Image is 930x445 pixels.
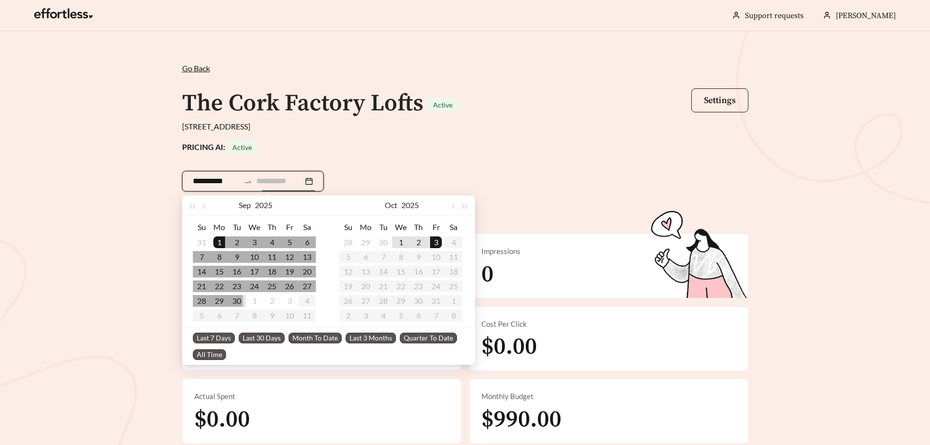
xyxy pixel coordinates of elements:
div: 30 [231,295,243,307]
td: 2025-09-28 [339,235,357,250]
td: 2025-09-16 [228,264,246,279]
td: 2025-09-05 [281,235,298,250]
div: 4 [266,236,278,248]
th: Fr [281,219,298,235]
div: 21 [196,280,207,292]
strong: PRICING AI: [182,142,258,151]
div: 12 [284,251,295,263]
td: 2025-09-29 [357,235,374,250]
td: 2025-09-23 [228,279,246,294]
td: 2025-09-13 [298,250,316,264]
div: 1 [213,236,225,248]
div: 25 [266,280,278,292]
td: 2025-09-27 [298,279,316,294]
td: 2025-09-24 [246,279,263,294]
td: 2025-09-29 [210,294,228,308]
div: 3 [284,295,295,307]
div: 10 [248,251,260,263]
span: [PERSON_NAME] [836,11,896,21]
td: 2025-09-11 [263,250,281,264]
span: Go Back [182,64,210,73]
th: Sa [298,219,316,235]
th: Fr [427,219,445,235]
td: 2025-10-01 [246,294,263,308]
td: 2025-09-25 [263,279,281,294]
div: 19 [284,266,295,277]
div: 2 [413,236,424,248]
div: 24 [248,280,260,292]
span: Quarter To Date [400,333,457,343]
th: Su [193,219,210,235]
td: 2025-09-19 [281,264,298,279]
div: 29 [213,295,225,307]
div: 18 [266,266,278,277]
div: 7 [196,251,207,263]
td: 2025-09-17 [246,264,263,279]
td: 2025-09-21 [193,279,210,294]
div: 28 [342,236,354,248]
td: 2025-09-02 [228,235,246,250]
span: swap-right [244,177,252,186]
td: 2025-09-06 [298,235,316,250]
div: 28 [196,295,207,307]
div: 8 [213,251,225,263]
div: 16 [231,266,243,277]
td: 2025-09-09 [228,250,246,264]
span: Active [232,143,252,151]
div: 13 [301,251,313,263]
div: 5 [284,236,295,248]
td: 2025-09-14 [193,264,210,279]
span: $990.00 [481,405,561,434]
div: 27 [301,280,313,292]
div: 1 [248,295,260,307]
td: 2025-09-08 [210,250,228,264]
div: Cost Per Click [481,318,736,330]
th: Su [339,219,357,235]
div: 11 [266,251,278,263]
td: 2025-09-01 [210,235,228,250]
div: 30 [377,236,389,248]
td: 2025-08-31 [193,235,210,250]
th: Th [410,219,427,235]
span: $0.00 [194,405,250,434]
span: Last 30 Days [239,333,285,343]
button: 2025 [401,195,419,215]
th: Sa [445,219,462,235]
div: 31 [196,236,207,248]
td: 2025-09-22 [210,279,228,294]
td: 2025-09-03 [246,235,263,250]
div: 14 [196,266,207,277]
span: Settings [704,95,736,106]
td: 2025-09-30 [228,294,246,308]
div: Monthly Budget [481,391,736,402]
button: Sep [239,195,251,215]
div: 22 [213,280,225,292]
th: Mo [357,219,374,235]
th: Tu [228,219,246,235]
span: to [244,177,252,186]
div: 6 [301,236,313,248]
div: 23 [231,280,243,292]
td: 2025-10-02 [410,235,427,250]
div: 9 [231,251,243,263]
div: 2 [266,295,278,307]
div: 15 [213,266,225,277]
h1: The Cork Factory Lofts [182,89,423,118]
div: 3 [430,236,442,248]
span: $0.00 [481,332,537,361]
td: 2025-09-12 [281,250,298,264]
td: 2025-09-20 [298,264,316,279]
td: 2025-09-15 [210,264,228,279]
span: Last 3 Months [346,333,396,343]
td: 2025-09-30 [374,235,392,250]
span: Active [433,101,453,109]
th: We [392,219,410,235]
div: 29 [360,236,372,248]
div: 17 [248,266,260,277]
td: 2025-10-03 [427,235,445,250]
th: Th [263,219,281,235]
span: All Time [193,349,226,360]
button: Oct [385,195,397,215]
div: 2 [231,236,243,248]
a: Support requests [745,11,804,21]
